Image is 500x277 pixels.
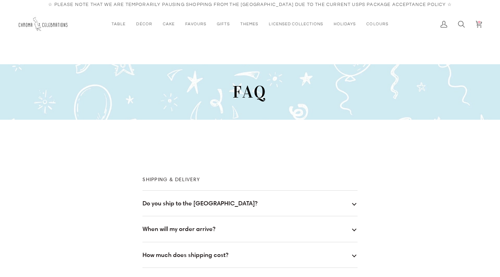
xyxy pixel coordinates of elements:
[264,10,328,39] a: Licensed Collections
[142,191,358,216] button: Do you ship to the [GEOGRAPHIC_DATA]?
[269,21,323,27] span: Licensed Collections
[235,10,264,39] a: Themes
[185,21,206,27] span: Favours
[142,176,358,184] p: Shipping & Delivery
[111,81,389,103] p: FAQ
[112,21,126,27] span: Table
[217,21,230,27] span: Gifts
[240,21,258,27] span: Themes
[180,10,212,39] a: Favours
[142,216,358,242] button: When will my order arrive?
[131,10,157,39] a: Décor
[48,1,452,8] p: ☆ Please note that we are temporarily pausing shopping from the [GEOGRAPHIC_DATA] due to the curr...
[163,21,175,27] span: Cake
[106,10,131,39] a: Table
[158,10,180,39] a: Cake
[212,10,235,39] a: Gifts
[142,242,358,268] button: How much does shipping cost?
[136,21,152,27] span: Décor
[361,10,393,39] a: Colours
[18,15,70,34] img: Chroma Celebrations
[328,10,361,39] a: Holidays
[366,21,388,27] span: Colours
[334,21,356,27] span: Holidays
